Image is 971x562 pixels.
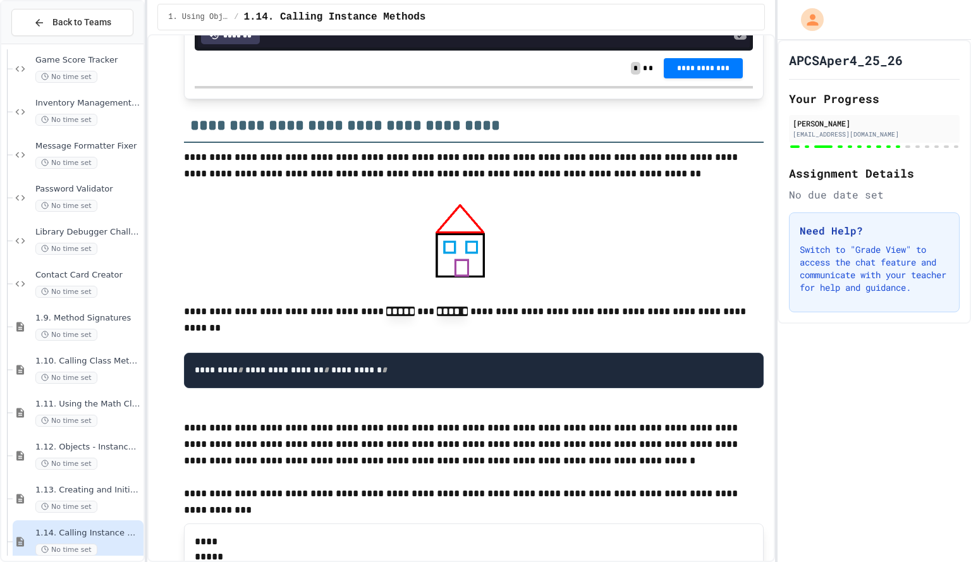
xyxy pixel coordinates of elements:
[35,415,97,427] span: No time set
[789,164,960,182] h2: Assignment Details
[35,372,97,384] span: No time set
[35,157,97,169] span: No time set
[35,528,141,539] span: 1.14. Calling Instance Methods
[35,200,97,212] span: No time set
[35,286,97,298] span: No time set
[35,98,141,109] span: Inventory Management System
[35,71,97,83] span: No time set
[35,313,141,324] span: 1.9. Method Signatures
[35,55,141,66] span: Game Score Tracker
[35,329,97,341] span: No time set
[788,5,827,34] div: My Account
[52,16,111,29] span: Back to Teams
[243,9,425,25] span: 1.14. Calling Instance Methods
[789,90,960,107] h2: Your Progress
[793,130,956,139] div: [EMAIL_ADDRESS][DOMAIN_NAME]
[793,118,956,129] div: [PERSON_NAME]
[168,12,229,22] span: 1. Using Objects and Methods
[35,501,97,513] span: No time set
[35,442,141,453] span: 1.12. Objects - Instances of Classes
[35,544,97,556] span: No time set
[35,243,97,255] span: No time set
[789,51,903,69] h1: APCSAper4_25_26
[35,399,141,410] span: 1.11. Using the Math Class
[35,227,141,238] span: Library Debugger Challenge
[35,114,97,126] span: No time set
[789,187,960,202] div: No due date set
[35,356,141,367] span: 1.10. Calling Class Methods
[800,243,949,294] p: Switch to "Grade View" to access the chat feature and communicate with your teacher for help and ...
[11,9,133,36] button: Back to Teams
[35,184,141,195] span: Password Validator
[234,12,238,22] span: /
[35,141,141,152] span: Message Formatter Fixer
[35,485,141,496] span: 1.13. Creating and Initializing Objects: Constructors
[35,270,141,281] span: Contact Card Creator
[800,223,949,238] h3: Need Help?
[35,458,97,470] span: No time set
